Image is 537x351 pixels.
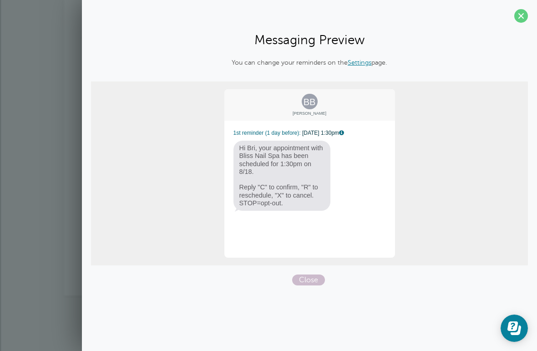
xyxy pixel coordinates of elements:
a: This message is generated from your "First Reminder" template. You can edit it on Settings > Remi... [339,130,344,136]
a: Settings [348,59,371,66]
h2: Messaging Preview [91,32,528,48]
span: [PERSON_NAME] [224,111,395,116]
span: [DATE] 1:30pm [302,130,344,136]
p: You can change your reminders on the page. [198,58,421,68]
a: Close [292,276,327,284]
span: BB [302,94,318,109]
span: Close [292,275,325,285]
span: Hi Bri, your appointment with Bliss Nail Spa has been scheduled for 1:30pm on 8/18. Reply "C" to ... [233,141,331,211]
iframe: Resource center [501,315,528,342]
p: Want a ? [64,310,473,320]
span: 1st reminder (1 day before): [233,130,301,136]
